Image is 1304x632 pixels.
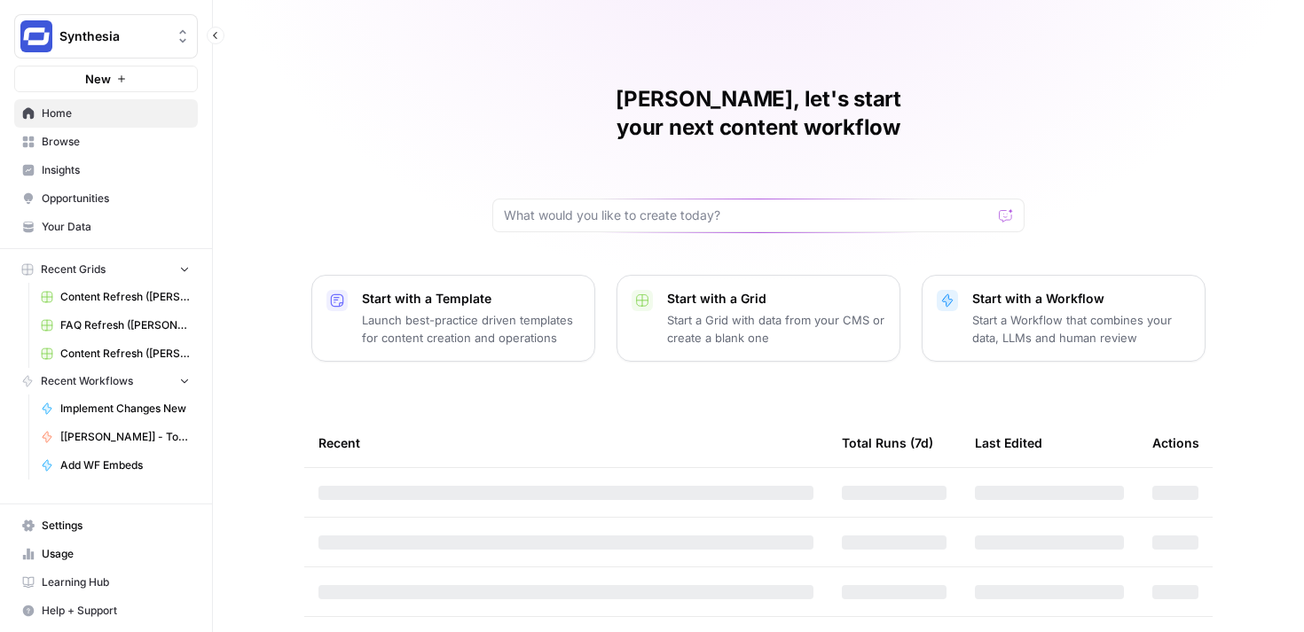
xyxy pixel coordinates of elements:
p: Start with a Workflow [972,290,1190,308]
span: Home [42,105,190,121]
a: Implement Changes New [33,394,198,423]
span: Your Data [42,219,190,235]
span: [[PERSON_NAME]] - Tools & Features Pages Refreshe - [MAIN WORKFLOW] [60,429,190,445]
span: Settings [42,518,190,534]
a: Settings [14,511,198,540]
input: What would you like to create today? [504,207,992,224]
button: Start with a WorkflowStart a Workflow that combines your data, LLMs and human review [922,275,1206,362]
p: Launch best-practice driven templates for content creation and operations [362,311,580,347]
a: [[PERSON_NAME]] - Tools & Features Pages Refreshe - [MAIN WORKFLOW] [33,423,198,451]
a: Home [14,99,198,128]
a: Opportunities [14,184,198,213]
a: Usage [14,540,198,568]
button: Recent Grids [14,256,198,283]
button: Recent Workflows [14,368,198,394]
button: Start with a TemplateLaunch best-practice driven templates for content creation and operations [311,275,595,362]
div: Last Edited [975,418,1042,467]
button: Workspace: Synthesia [14,14,198,59]
span: New [85,70,111,88]
span: Content Refresh ([PERSON_NAME]'s edit) [60,346,190,362]
h1: [PERSON_NAME], let's start your next content workflow [492,85,1025,142]
span: Recent Workflows [41,373,133,389]
p: Start a Workflow that combines your data, LLMs and human review [972,311,1190,347]
a: Content Refresh ([PERSON_NAME]) [33,283,198,311]
span: Insights [42,162,190,178]
div: Recent [318,418,813,467]
span: FAQ Refresh ([PERSON_NAME]) [60,317,190,333]
p: Start a Grid with data from your CMS or create a blank one [667,311,885,347]
div: Total Runs (7d) [842,418,933,467]
span: Opportunities [42,191,190,207]
span: Content Refresh ([PERSON_NAME]) [60,289,190,305]
span: Browse [42,134,190,150]
a: Content Refresh ([PERSON_NAME]'s edit) [33,339,198,368]
span: Add WF Embeds [60,457,190,473]
a: Insights [14,156,198,184]
p: Start with a Template [362,290,580,308]
img: Synthesia Logo [20,20,52,52]
button: Help + Support [14,597,198,625]
p: Start with a Grid [667,290,885,308]
span: Help + Support [42,603,190,619]
a: Learning Hub [14,568,198,597]
a: Add WF Embeds [33,451,198,480]
span: Learning Hub [42,574,190,590]
span: Implement Changes New [60,401,190,417]
button: Start with a GridStart a Grid with data from your CMS or create a blank one [617,275,900,362]
a: Browse [14,128,198,156]
span: Synthesia [59,27,167,45]
div: Actions [1152,418,1199,467]
a: Your Data [14,213,198,241]
span: Usage [42,546,190,562]
button: New [14,66,198,92]
span: Recent Grids [41,261,106,277]
a: FAQ Refresh ([PERSON_NAME]) [33,311,198,339]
